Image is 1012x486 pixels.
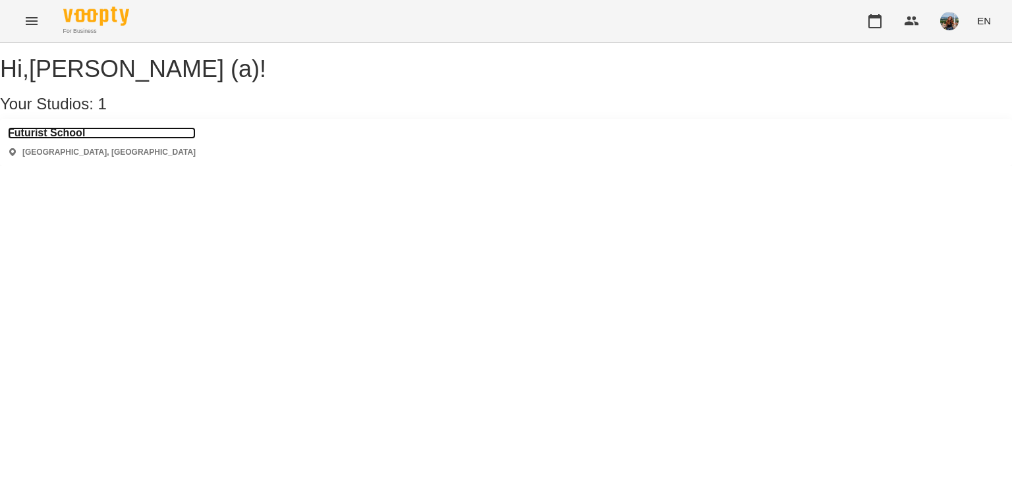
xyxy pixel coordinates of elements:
button: EN [972,9,996,33]
img: Voopty Logo [63,7,129,26]
button: Menu [16,5,47,37]
p: [GEOGRAPHIC_DATA], [GEOGRAPHIC_DATA] [22,147,196,158]
span: For Business [63,27,129,36]
span: 1 [98,95,107,113]
a: Futurist School [8,127,196,139]
img: fade860515acdeec7c3b3e8f399b7c1b.jpg [940,12,959,30]
span: EN [977,14,991,28]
